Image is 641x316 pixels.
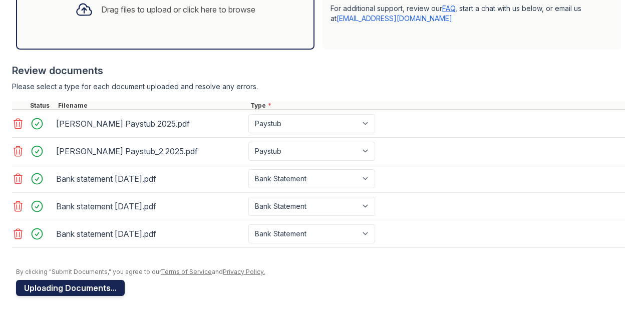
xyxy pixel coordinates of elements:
div: [PERSON_NAME] Paystub 2025.pdf [56,116,244,132]
div: Filename [56,102,248,110]
button: Uploading Documents... [16,280,125,296]
div: Status [28,102,56,110]
div: Review documents [12,64,625,78]
div: Please select a type for each document uploaded and resolve any errors. [12,82,625,92]
div: Drag files to upload or click here to browse [101,4,255,16]
div: Bank statement [DATE].pdf [56,198,244,214]
a: Terms of Service [161,268,212,275]
div: [PERSON_NAME] Paystub_2 2025.pdf [56,143,244,159]
div: Bank statement [DATE].pdf [56,171,244,187]
div: By clicking "Submit Documents," you agree to our and [16,268,625,276]
a: [EMAIL_ADDRESS][DOMAIN_NAME] [337,14,452,23]
div: Bank statement [DATE].pdf [56,226,244,242]
div: Type [248,102,625,110]
a: FAQ [442,4,455,13]
p: For additional support, review our , start a chat with us below, or email us at [331,4,613,24]
a: Privacy Policy. [223,268,265,275]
